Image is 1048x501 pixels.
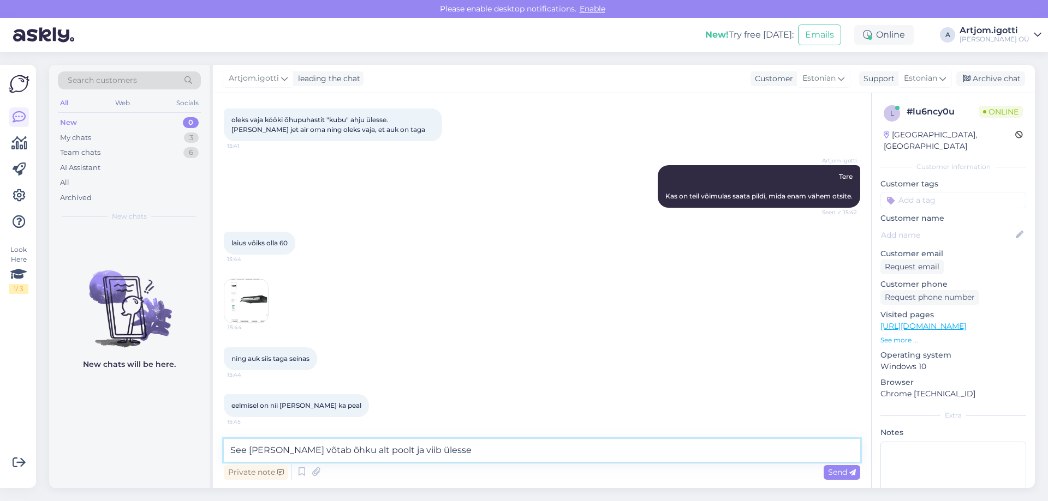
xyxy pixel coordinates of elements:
div: Customer [751,73,793,84]
p: Browser [880,377,1026,388]
p: Customer name [880,213,1026,224]
p: New chats will be here. [83,359,176,370]
p: Customer email [880,248,1026,259]
div: [PERSON_NAME] OÜ [960,35,1029,44]
div: Support [859,73,895,84]
span: Search customers [68,75,137,86]
div: All [58,96,70,110]
span: Estonian [904,73,937,84]
div: A [940,27,955,43]
div: 6 [183,147,199,158]
div: Customer information [880,162,1026,172]
div: AI Assistant [60,162,100,173]
p: Operating system [880,349,1026,361]
div: Archive chat [956,71,1025,86]
span: 15:44 [228,323,269,331]
div: Archived [60,192,92,203]
span: Artjom.igotti [816,156,857,165]
div: 1 / 3 [9,284,28,294]
a: [URL][DOMAIN_NAME] [880,321,966,331]
div: Extra [880,411,1026,420]
span: Online [979,106,1023,118]
p: See more ... [880,335,1026,345]
button: Emails [798,25,841,45]
img: Askly Logo [9,74,29,94]
span: 15:44 [227,371,268,379]
div: Team chats [60,147,100,158]
span: l [890,109,894,117]
span: Estonian [802,73,836,84]
div: Request phone number [880,290,979,305]
div: Request email [880,259,944,274]
div: Private note [224,465,288,480]
p: Notes [880,427,1026,438]
span: eelmisel on nii [PERSON_NAME] ka peal [231,401,361,409]
div: leading the chat [294,73,360,84]
span: 15:44 [227,255,268,263]
img: No chats [49,251,210,349]
div: 3 [184,132,199,143]
p: Customer phone [880,279,1026,290]
p: Customer tags [880,178,1026,190]
div: Socials [174,96,201,110]
div: [GEOGRAPHIC_DATA], [GEOGRAPHIC_DATA] [884,129,1015,152]
span: New chats [112,212,147,221]
div: Online [854,25,914,45]
b: New! [705,29,729,40]
span: ning auk siis taga seinas [231,354,309,363]
p: Visited pages [880,309,1026,321]
span: Send [828,467,856,477]
input: Add a tag [880,192,1026,208]
div: New [60,117,77,128]
span: Seen ✓ 15:42 [816,208,857,216]
span: oleks vaja kööki õhupuhastit "kubu" ahju ülesse. [PERSON_NAME] jet air oma ning oleks vaja, et au... [231,116,425,134]
input: Add name [881,229,1014,241]
span: 15:45 [227,418,268,426]
div: # lu6ncy0u [907,105,979,118]
div: Try free [DATE]: [705,28,794,41]
div: 0 [183,117,199,128]
span: laius võiks olla 60 [231,239,288,247]
img: Attachment [224,279,268,323]
div: Look Here [9,245,28,294]
div: Web [113,96,132,110]
p: Windows 10 [880,361,1026,372]
span: Enable [576,4,609,14]
span: Artjom.igotti [229,73,279,84]
div: My chats [60,132,91,143]
span: 15:41 [227,142,268,150]
textarea: See [PERSON_NAME] võtab õhku alt poolt ja viib üless [224,439,860,462]
div: Artjom.igotti [960,26,1029,35]
p: Chrome [TECHNICAL_ID] [880,388,1026,400]
div: All [60,177,69,188]
a: Artjom.igotti[PERSON_NAME] OÜ [960,26,1041,44]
